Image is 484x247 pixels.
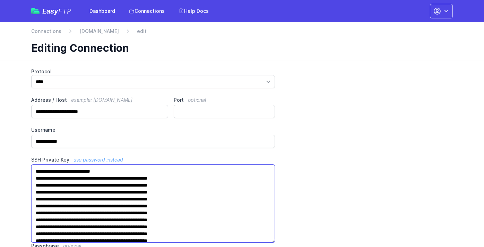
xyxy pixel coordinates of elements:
label: Port [174,97,275,104]
label: Protocol [31,68,275,75]
a: [DOMAIN_NAME] [79,28,119,35]
h1: Editing Connection [31,42,447,54]
a: Dashboard [85,5,119,17]
a: use password instead [74,157,123,163]
iframe: Drift Widget Chat Controller [449,212,476,239]
label: Username [31,126,275,133]
span: edit [137,28,147,35]
img: easyftp_logo.png [31,8,40,14]
a: EasyFTP [31,8,71,15]
span: optional [188,97,206,103]
label: SSH Private Key [31,156,275,163]
span: FTP [58,7,71,15]
nav: Breadcrumb [31,28,453,39]
label: Address / Host [31,97,168,104]
span: example: [DOMAIN_NAME] [71,97,132,103]
a: Connections [125,5,169,17]
a: Help Docs [174,5,213,17]
span: Easy [42,8,71,15]
a: Connections [31,28,61,35]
